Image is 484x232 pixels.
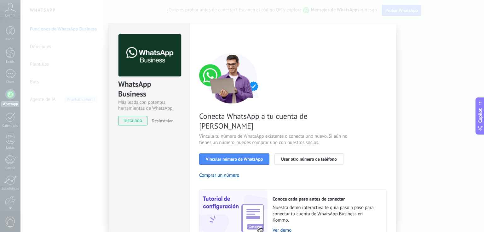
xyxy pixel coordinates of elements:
span: Conecta WhatsApp a tu cuenta de [PERSON_NAME] [199,111,349,131]
button: Desinstalar [149,116,173,125]
img: logo_main.png [118,34,181,77]
span: Usar otro número de teléfono [281,157,337,161]
div: WhatsApp Business [118,79,180,99]
span: instalado [118,116,147,125]
button: Comprar un número [199,172,239,178]
div: Más leads con potentes herramientas de WhatsApp [118,99,180,111]
h2: Conoce cada paso antes de conectar [273,196,380,202]
span: Copilot [477,108,483,123]
button: Usar otro número de teléfono [274,153,343,165]
span: Vincula tu número de WhatsApp existente o conecta uno nuevo. Si aún no tienes un número, puedes c... [199,133,349,146]
button: Vincular número de WhatsApp [199,153,269,165]
span: Vincular número de WhatsApp [206,157,263,161]
span: Desinstalar [152,118,173,124]
img: connect number [199,53,265,103]
span: Nuestra demo interactiva te guía paso a paso para conectar tu cuenta de WhatsApp Business en Kommo. [273,205,380,224]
